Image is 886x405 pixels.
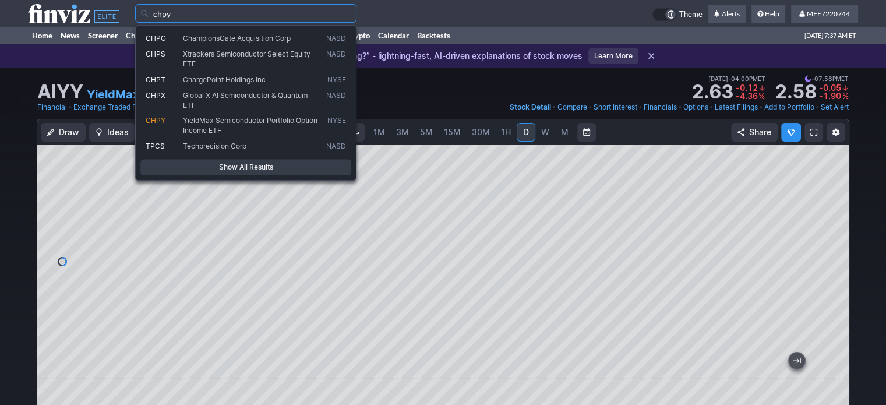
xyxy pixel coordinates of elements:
span: Ideas [107,126,129,138]
a: D [517,123,535,142]
a: 15M [439,123,466,142]
span: 15M [444,127,461,137]
span: NYSE [327,75,346,85]
a: Learn More [588,48,638,64]
span: Share [749,126,771,138]
a: Options [683,101,708,113]
span: • [728,73,731,84]
span: NASD [326,91,346,110]
a: News [57,27,84,44]
span: M [561,127,569,137]
a: Theme [652,8,703,21]
button: Ideas [89,123,135,142]
span: -4.36 [736,91,758,101]
a: Stock Detail [510,101,551,113]
span: -0.05 [819,83,841,93]
span: [DATE] 04:00PM ET [708,73,765,84]
span: % [842,91,849,101]
a: 1M [368,123,390,142]
span: Theme [679,8,703,21]
span: W [541,127,549,137]
span: Draw [59,126,79,138]
span: 07:56PM ET [804,73,849,84]
span: • [588,101,592,113]
span: Global X AI Semiconductor & Quantum ETF [183,91,308,110]
span: CHPX [146,91,165,100]
button: Chart Settings [827,123,845,142]
a: 30M [467,123,495,142]
span: MFE7220744 [807,9,850,18]
span: • [68,101,72,113]
a: Backtests [413,27,454,44]
a: MFE7220744 [791,5,858,23]
span: ChampionsGate Acquisition Corp [183,34,291,43]
button: Jump to the most recent bar [789,353,805,369]
span: NASD [326,34,346,43]
span: • [638,101,643,113]
strong: 2.58 [775,83,817,101]
a: Charts [122,27,153,44]
a: Exchange Traded Fund [73,101,149,113]
span: Latest Filings [715,103,758,111]
input: Search [135,4,356,23]
span: 5M [420,127,433,137]
span: 1M [373,127,385,137]
a: M [555,123,574,142]
span: -1.90 [819,91,841,101]
a: Set Alert [821,101,849,113]
a: Financials [644,101,677,113]
a: Fullscreen [804,123,823,142]
a: Short Interest [594,101,637,113]
span: CHPG [146,34,166,43]
span: Xtrackers Semiconductor Select Equity ETF [183,50,310,68]
span: • [678,101,682,113]
a: Add to Portfolio [764,101,814,113]
strong: 2.63 [691,83,733,101]
span: 3M [396,127,409,137]
p: Introducing “Why Is It Moving?” - lightning-fast, AI-driven explanations of stock moves [228,50,583,62]
a: W [536,123,555,142]
span: • [552,101,556,113]
span: CHPT [146,75,165,84]
a: 5M [415,123,438,142]
span: Stock Detail [510,103,551,111]
span: NASD [326,50,346,69]
a: Compare [557,101,587,113]
span: 1H [501,127,511,137]
button: Range [577,123,596,142]
span: • [816,101,820,113]
span: ChargePoint Holdings Inc [183,75,266,84]
button: Draw [41,123,86,142]
a: YieldMax AI Option Income Strategy ETF [87,86,318,103]
span: 30M [472,127,490,137]
span: Techprecision Corp [183,142,246,150]
a: 3M [391,123,414,142]
span: CHPS [146,50,165,58]
span: NASD [326,142,346,152]
span: NYSE [327,116,346,135]
span: % [758,91,765,101]
a: Crypto [343,27,374,44]
button: Share [731,123,778,142]
span: D [523,127,529,137]
span: [DATE] 7:37 AM ET [804,27,856,44]
div: Search [135,25,356,181]
span: • [811,73,814,84]
a: Screener [84,27,122,44]
a: Alerts [708,5,746,23]
span: Show All Results [146,161,346,173]
span: CHPY [146,116,165,125]
a: Home [28,27,57,44]
span: • [759,101,763,113]
a: Show All Results [140,159,351,175]
span: YieldMax Semiconductor Portfolio Option Income ETF [183,116,317,135]
span: • [709,101,714,113]
h1: AIYY [37,83,83,101]
span: -0.12 [736,83,758,93]
a: 1H [496,123,516,142]
span: TPCS [146,142,165,150]
a: Help [751,5,785,23]
a: Calendar [374,27,413,44]
button: Explore new features [781,123,801,142]
a: Financial [37,101,67,113]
